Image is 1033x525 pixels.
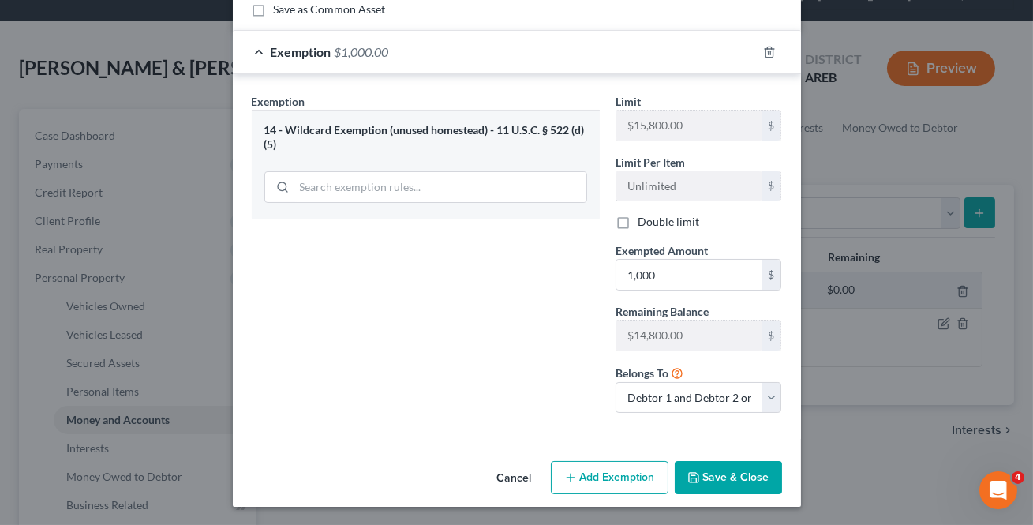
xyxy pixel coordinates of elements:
[616,321,762,351] input: --
[762,171,781,201] div: $
[762,111,781,141] div: $
[979,471,1017,509] iframe: Intercom live chat
[762,321,781,351] div: $
[274,2,386,17] label: Save as Common Asset
[616,111,762,141] input: --
[264,123,587,152] div: 14 - Wildcard Exemption (unused homestead) - 11 U.S.C. § 522 (d)(5)
[762,260,781,290] div: $
[616,260,762,290] input: 0.00
[616,303,709,320] label: Remaining Balance
[616,95,641,108] span: Limit
[271,44,331,59] span: Exemption
[485,463,545,494] button: Cancel
[616,244,708,257] span: Exempted Amount
[294,172,586,202] input: Search exemption rules...
[252,95,305,108] span: Exemption
[638,214,699,230] label: Double limit
[616,154,685,171] label: Limit Per Item
[675,461,782,494] button: Save & Close
[1012,471,1024,484] span: 4
[616,366,668,380] span: Belongs To
[616,171,762,201] input: --
[335,44,389,59] span: $1,000.00
[551,461,668,494] button: Add Exemption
